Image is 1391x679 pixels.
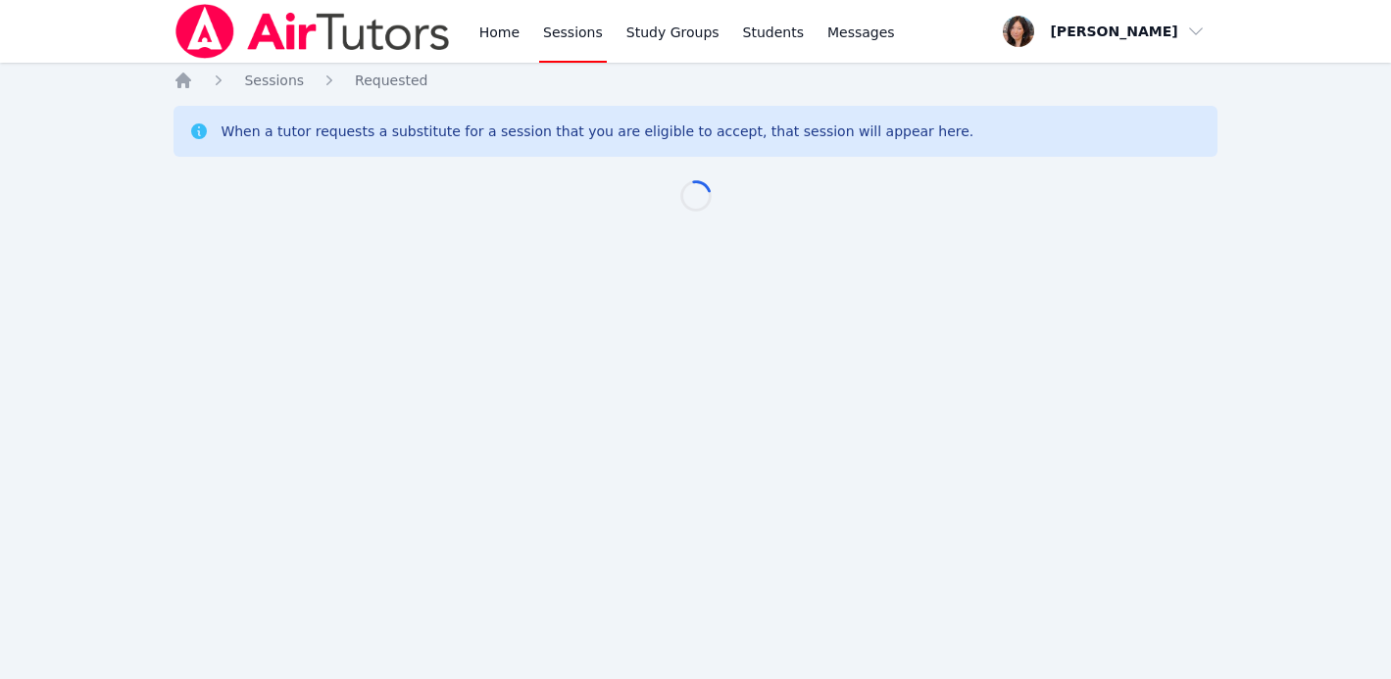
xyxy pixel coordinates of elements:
[827,23,895,42] span: Messages
[355,73,427,88] span: Requested
[244,73,304,88] span: Sessions
[221,121,973,141] div: When a tutor requests a substitute for a session that you are eligible to accept, that session wi...
[355,71,427,90] a: Requested
[174,71,1217,90] nav: Breadcrumb
[244,71,304,90] a: Sessions
[174,4,451,59] img: Air Tutors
